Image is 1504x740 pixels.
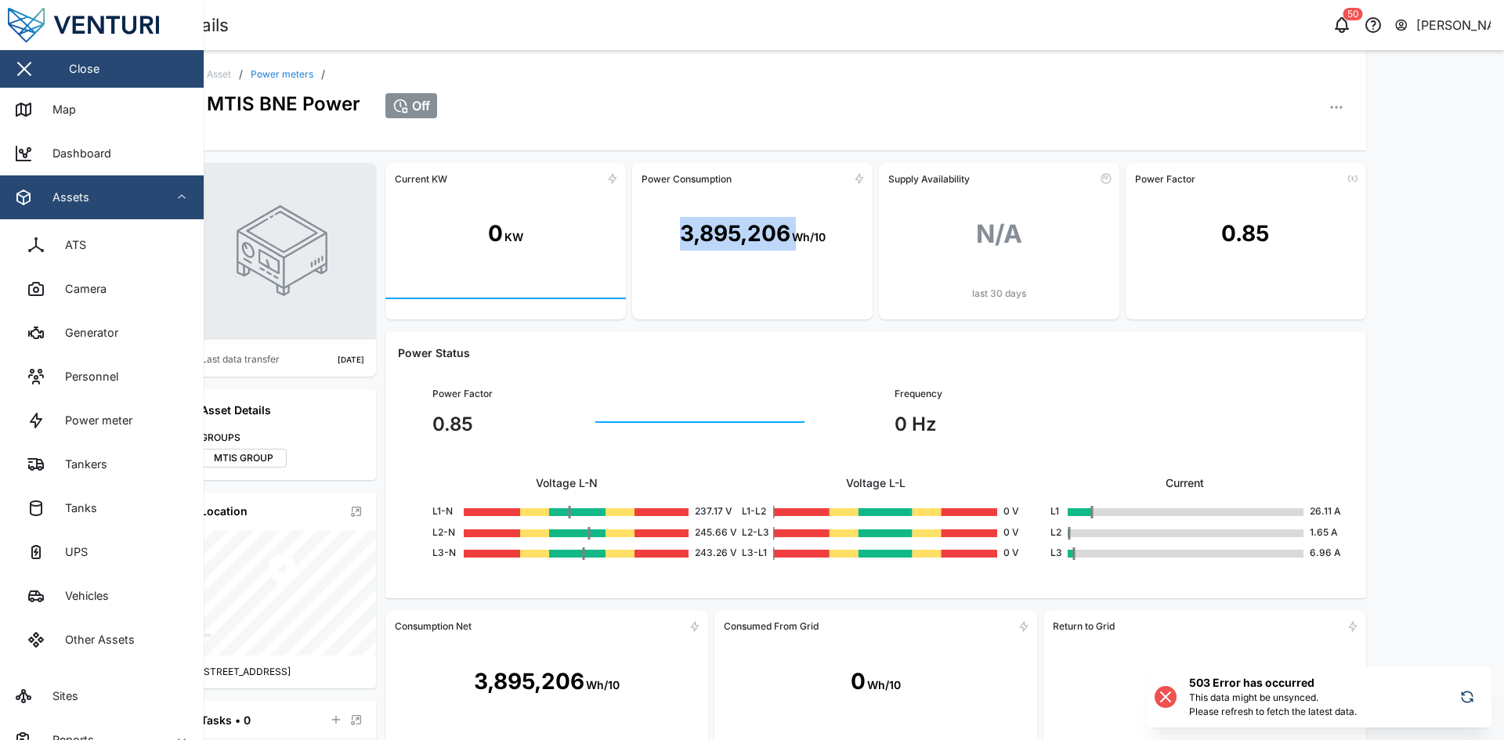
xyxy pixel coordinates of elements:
div: Power Factor [432,387,857,402]
a: Camera [13,267,191,311]
div: Wh/10 [867,677,901,694]
div: [PERSON_NAME] [1416,16,1491,35]
div: [DATE] [338,354,364,366]
div: 245.66 V [695,525,701,540]
div: L1-N [432,504,457,519]
div: Tanks [53,500,97,517]
div: Return to Grid [1053,620,1115,632]
div: Voltage L-L [742,475,1010,492]
div: ATS [53,236,86,254]
div: L3 [1050,546,1061,561]
div: N/A [976,215,1022,254]
div: Consumption Net [395,620,472,632]
div: Power Consumption [642,173,732,185]
div: [STREET_ADDRESS] [201,665,363,680]
div: Location [201,503,248,520]
div: 0 Hz [895,410,1051,439]
div: 0 V [1003,525,1010,540]
div: L2 [1050,525,1061,540]
a: Tankers [13,442,191,486]
div: last 30 days [879,287,1119,301]
div: Map marker [263,550,301,593]
div: Wh/10 [792,229,826,246]
a: Tanks [13,486,191,530]
label: MTIS GROUP [201,449,287,467]
div: 0 V [1003,504,1010,519]
span: Off [412,99,430,113]
div: 0 V [1003,546,1010,561]
img: Main Logo [8,8,211,42]
img: POWER_METER photo [232,200,332,301]
div: Tasks • 0 [201,712,251,729]
div: 0 [851,665,866,698]
div: Power Factor [1135,173,1195,185]
div: Last data transfer [201,352,280,367]
div: L3-L1 [742,546,767,561]
div: Dashboard [41,145,111,162]
div: L2-L3 [742,525,767,540]
div: KW [504,229,523,246]
div: / [239,69,243,80]
button: [PERSON_NAME] [1394,14,1491,36]
div: GROUPS [201,431,363,446]
div: 0 [488,217,503,251]
div: Generator [53,324,118,341]
div: Power Status [398,345,1354,362]
div: 243.26 V [695,546,701,561]
div: 3,895,206 [680,217,790,251]
div: Camera [53,280,107,298]
div: Personnel [53,368,118,385]
div: 50 [1343,8,1363,20]
div: Other Assets [53,631,135,648]
a: UPS [13,530,191,574]
div: Power meter [53,412,132,429]
div: 3,895,206 [474,665,584,698]
a: Power meters [251,70,313,79]
div: 1.65 A [1310,525,1319,540]
div: Tankers [53,456,107,473]
div: Sites [41,688,78,705]
div: 26.11 A [1310,504,1319,519]
div: 6.96 A [1310,546,1319,561]
div: Vehicles [53,587,109,605]
div: Asset [207,70,231,79]
div: Voltage L-N [432,475,701,492]
div: Current KW [395,173,447,185]
div: L2-N [432,525,457,540]
div: Close [69,60,99,78]
div: 0 [1180,665,1195,698]
div: Assets [41,189,89,206]
div: MTIS BNE Power [207,80,360,118]
div: L3-N [432,546,457,561]
div: Consumed From Grid [724,620,819,632]
a: ATS [13,223,191,267]
a: Personnel [13,355,191,399]
div: Frequency [895,387,1319,402]
a: Other Assets [13,618,191,662]
div: 0.85 [432,410,589,439]
div: Supply Availability [888,173,970,185]
div: / [321,69,325,80]
div: Please refresh to fetch the latest data. [1189,705,1357,720]
div: Asset Details [201,402,363,419]
div: 0.85 [1221,217,1269,251]
div: UPS [53,543,88,561]
div: 237.17 V [695,504,701,519]
div: L1-L2 [742,504,767,519]
div: Map [41,101,76,118]
div: Wh/10 [586,677,620,694]
a: Power meter [13,399,191,442]
a: Vehicles [13,574,191,618]
div: This data might be unsynced. [1189,691,1357,706]
h6: 503 Error has occurred [1189,674,1357,691]
a: Generator [13,311,191,355]
canvas: Map [188,530,376,655]
div: L1 [1050,504,1061,519]
div: Current [1050,475,1319,492]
